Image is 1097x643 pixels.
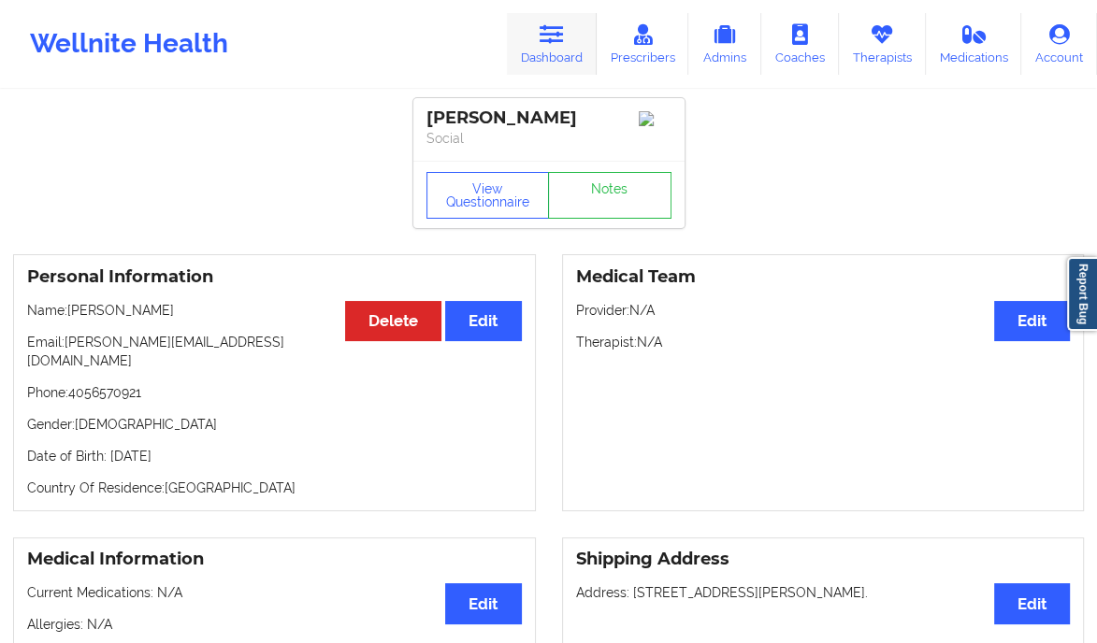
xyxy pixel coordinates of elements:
p: Therapist: N/A [576,333,1071,351]
div: [PERSON_NAME] [426,107,671,129]
p: Current Medications: N/A [27,583,522,602]
p: Phone: 4056570921 [27,383,522,402]
p: Social [426,129,671,148]
a: Admins [688,13,761,75]
button: Edit [994,301,1070,341]
h3: Medical Team [576,266,1071,288]
a: Dashboard [507,13,597,75]
p: Date of Birth: [DATE] [27,447,522,465]
a: Prescribers [597,13,689,75]
a: Account [1021,13,1097,75]
p: Country Of Residence: [GEOGRAPHIC_DATA] [27,479,522,497]
a: Notes [548,172,671,219]
button: Edit [994,583,1070,623]
button: View Questionnaire [426,172,550,219]
button: Delete [345,301,441,341]
a: Coaches [761,13,839,75]
p: Allergies: N/A [27,615,522,634]
a: Therapists [839,13,926,75]
h3: Medical Information [27,549,522,570]
a: Medications [926,13,1022,75]
h3: Shipping Address [576,549,1071,570]
p: Name: [PERSON_NAME] [27,301,522,320]
p: Gender: [DEMOGRAPHIC_DATA] [27,415,522,434]
h3: Personal Information [27,266,522,288]
button: Edit [445,583,521,623]
img: Image%2Fplaceholer-image.png [639,111,671,126]
p: Address: [STREET_ADDRESS][PERSON_NAME]. [576,583,1071,602]
p: Email: [PERSON_NAME][EMAIL_ADDRESS][DOMAIN_NAME] [27,333,522,370]
button: Edit [445,301,521,341]
p: Provider: N/A [576,301,1071,320]
a: Report Bug [1067,257,1097,331]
